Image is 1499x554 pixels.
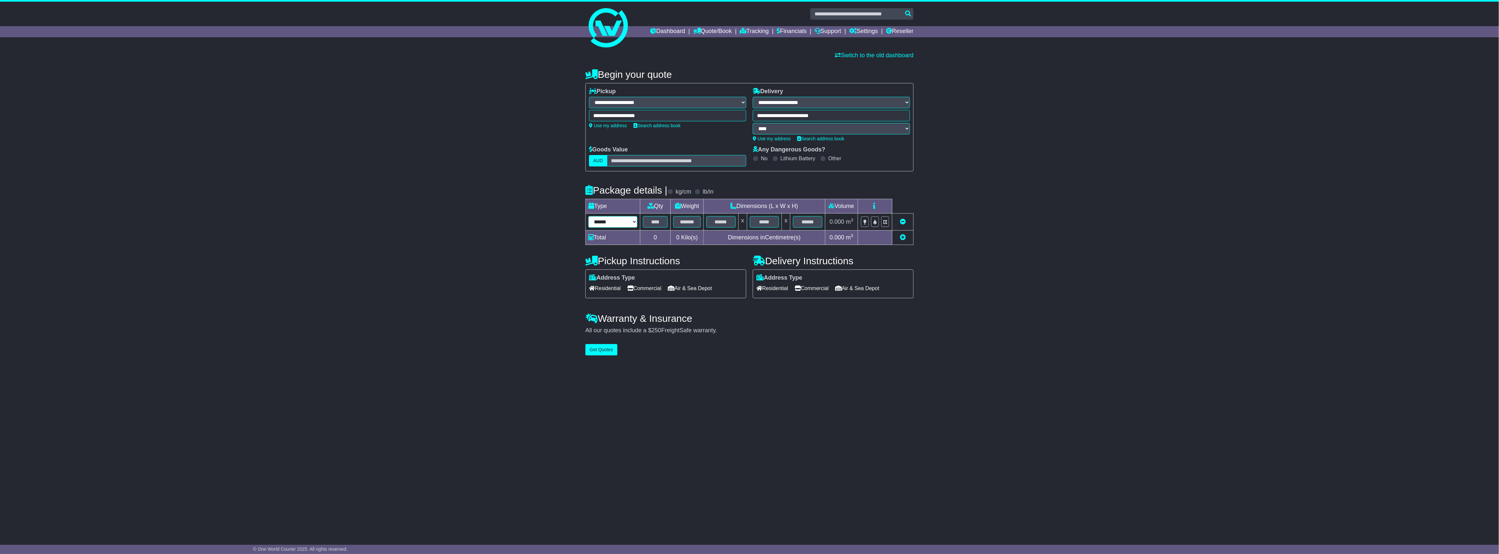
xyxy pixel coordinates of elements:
[846,234,853,241] span: m
[703,188,714,196] label: lb/in
[851,233,853,238] sup: 3
[849,26,878,37] a: Settings
[835,283,880,293] span: Air & Sea Depot
[781,155,816,162] label: Lithium Battery
[830,218,844,225] span: 0.000
[828,155,841,162] label: Other
[627,283,661,293] span: Commercial
[585,313,914,324] h4: Warranty & Insurance
[740,26,769,37] a: Tracking
[650,26,685,37] a: Dashboard
[738,214,747,231] td: x
[756,274,802,282] label: Address Type
[671,231,704,245] td: Kilo(s)
[797,136,844,141] a: Search address book
[753,146,825,153] label: Any Dangerous Goods?
[676,188,691,196] label: kg/cm
[815,26,841,37] a: Support
[640,231,671,245] td: 0
[703,231,825,245] td: Dimensions in Centimetre(s)
[900,218,906,225] a: Remove this item
[640,199,671,214] td: Qty
[830,234,844,241] span: 0.000
[835,52,914,59] a: Switch to the old dashboard
[633,123,681,128] a: Search address book
[586,231,640,245] td: Total
[846,218,853,225] span: m
[585,69,914,80] h4: Begin your quote
[676,234,680,241] span: 0
[585,255,746,266] h4: Pickup Instructions
[753,88,783,95] label: Delivery
[756,283,788,293] span: Residential
[585,344,617,355] button: Get Quotes
[589,146,628,153] label: Goods Value
[585,185,667,196] h4: Package details |
[761,155,767,162] label: No
[851,217,853,222] sup: 3
[777,26,807,37] a: Financials
[795,283,829,293] span: Commercial
[586,199,640,214] td: Type
[703,199,825,214] td: Dimensions (L x W x H)
[693,26,732,37] a: Quote/Book
[589,155,607,166] label: AUD
[782,214,790,231] td: x
[589,123,627,128] a: Use my address
[253,546,347,552] span: © One World Courier 2025. All rights reserved.
[668,283,712,293] span: Air & Sea Depot
[753,255,914,266] h4: Delivery Instructions
[589,88,616,95] label: Pickup
[589,283,621,293] span: Residential
[825,199,858,214] td: Volume
[886,26,914,37] a: Reseller
[585,327,914,334] div: All our quotes include a $ FreightSafe warranty.
[589,274,635,282] label: Address Type
[753,136,791,141] a: Use my address
[900,234,906,241] a: Add new item
[651,327,661,334] span: 250
[671,199,704,214] td: Weight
